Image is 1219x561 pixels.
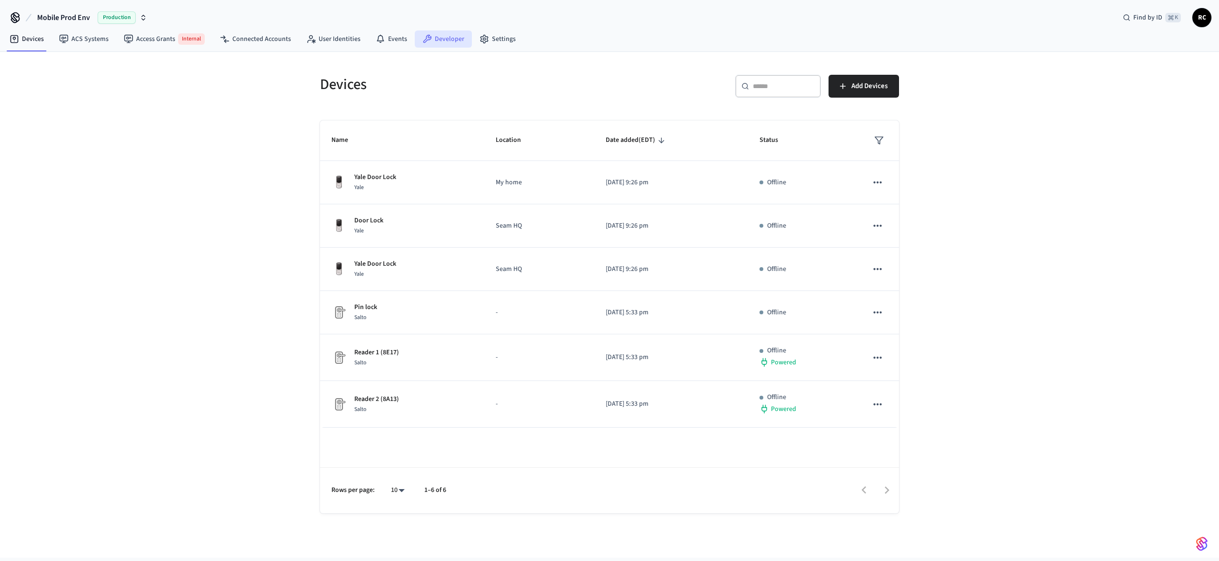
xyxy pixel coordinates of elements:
p: Yale Door Lock [354,259,396,269]
p: Offline [767,308,786,318]
img: Yale Assure Touchscreen Wifi Smart Lock, Satin Nickel, Front [331,261,347,277]
p: Reader 1 (8E17) [354,348,399,358]
a: Settings [472,30,523,48]
p: Rows per page: [331,485,375,495]
span: Powered [771,404,796,414]
img: Placeholder Lock Image [331,305,347,320]
img: Placeholder Lock Image [331,397,347,412]
p: [DATE] 9:26 pm [606,178,737,188]
p: My home [496,178,583,188]
span: Production [98,11,136,24]
a: User Identities [299,30,368,48]
p: - [496,352,583,362]
div: 10 [386,483,409,497]
span: Salto [354,359,367,367]
p: - [496,399,583,409]
span: Internal [178,33,205,45]
p: Seam HQ [496,264,583,274]
span: Salto [354,405,367,413]
img: Placeholder Lock Image [331,350,347,365]
p: Door Lock [354,216,383,226]
span: Add Devices [851,80,888,92]
a: Devices [2,30,51,48]
a: Access GrantsInternal [116,30,212,49]
span: Yale [354,270,364,278]
span: Name [331,133,360,148]
p: [DATE] 5:33 pm [606,308,737,318]
p: Offline [767,178,786,188]
p: Seam HQ [496,221,583,231]
p: Offline [767,264,786,274]
p: Pin lock [354,302,377,312]
p: [DATE] 5:33 pm [606,399,737,409]
button: RC [1192,8,1211,27]
span: Mobile Prod Env [37,12,90,23]
span: RC [1193,9,1210,26]
span: Yale [354,227,364,235]
img: SeamLogoGradient.69752ec5.svg [1196,536,1208,551]
p: Offline [767,392,786,402]
p: Offline [767,346,786,356]
a: Developer [415,30,472,48]
span: Powered [771,358,796,367]
p: [DATE] 5:33 pm [606,352,737,362]
p: - [496,308,583,318]
p: Reader 2 (8A13) [354,394,399,404]
div: Find by ID⌘ K [1115,9,1189,26]
p: [DATE] 9:26 pm [606,221,737,231]
a: ACS Systems [51,30,116,48]
span: Location [496,133,533,148]
table: sticky table [320,120,899,428]
span: Yale [354,183,364,191]
a: Events [368,30,415,48]
h5: Devices [320,75,604,94]
img: Yale Assure Touchscreen Wifi Smart Lock, Satin Nickel, Front [331,218,347,233]
span: Status [759,133,790,148]
span: Salto [354,313,367,321]
img: Yale Assure Touchscreen Wifi Smart Lock, Satin Nickel, Front [331,175,347,190]
a: Connected Accounts [212,30,299,48]
p: 1–6 of 6 [424,485,446,495]
span: ⌘ K [1165,13,1181,22]
span: Date added(EDT) [606,133,668,148]
p: [DATE] 9:26 pm [606,264,737,274]
p: Offline [767,221,786,231]
button: Add Devices [829,75,899,98]
span: Find by ID [1133,13,1162,22]
p: Yale Door Lock [354,172,396,182]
